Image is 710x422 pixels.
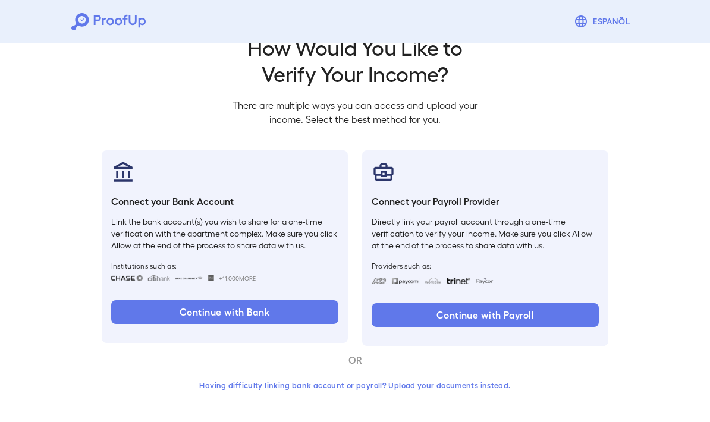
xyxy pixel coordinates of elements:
[181,374,529,396] button: Having difficulty linking bank account or payroll? Upload your documents instead.
[447,278,470,284] img: trinet.svg
[372,278,387,284] img: adp.svg
[111,261,338,270] span: Institutions such as:
[208,275,215,281] img: wellsfargo.svg
[111,275,143,281] img: chase.svg
[223,98,487,127] p: There are multiple ways you can access and upload your income. Select the best method for you.
[569,10,639,33] button: Espanõl
[391,278,420,284] img: paycom.svg
[111,300,338,324] button: Continue with Bank
[219,273,256,283] span: +11,000 More
[372,160,395,184] img: payrollProvider.svg
[475,278,494,284] img: paycon.svg
[343,353,367,367] p: OR
[372,261,599,270] span: Providers such as:
[425,278,442,284] img: workday.svg
[372,216,599,251] p: Directly link your payroll account through a one-time verification to verify your income. Make su...
[111,160,135,184] img: bankAccount.svg
[111,194,338,209] h6: Connect your Bank Account
[111,216,338,251] p: Link the bank account(s) you wish to share for a one-time verification with the apartment complex...
[147,275,170,281] img: citibank.svg
[223,34,487,86] h2: How Would You Like to Verify Your Income?
[372,194,599,209] h6: Connect your Payroll Provider
[175,275,203,281] img: bankOfAmerica.svg
[372,303,599,327] button: Continue with Payroll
